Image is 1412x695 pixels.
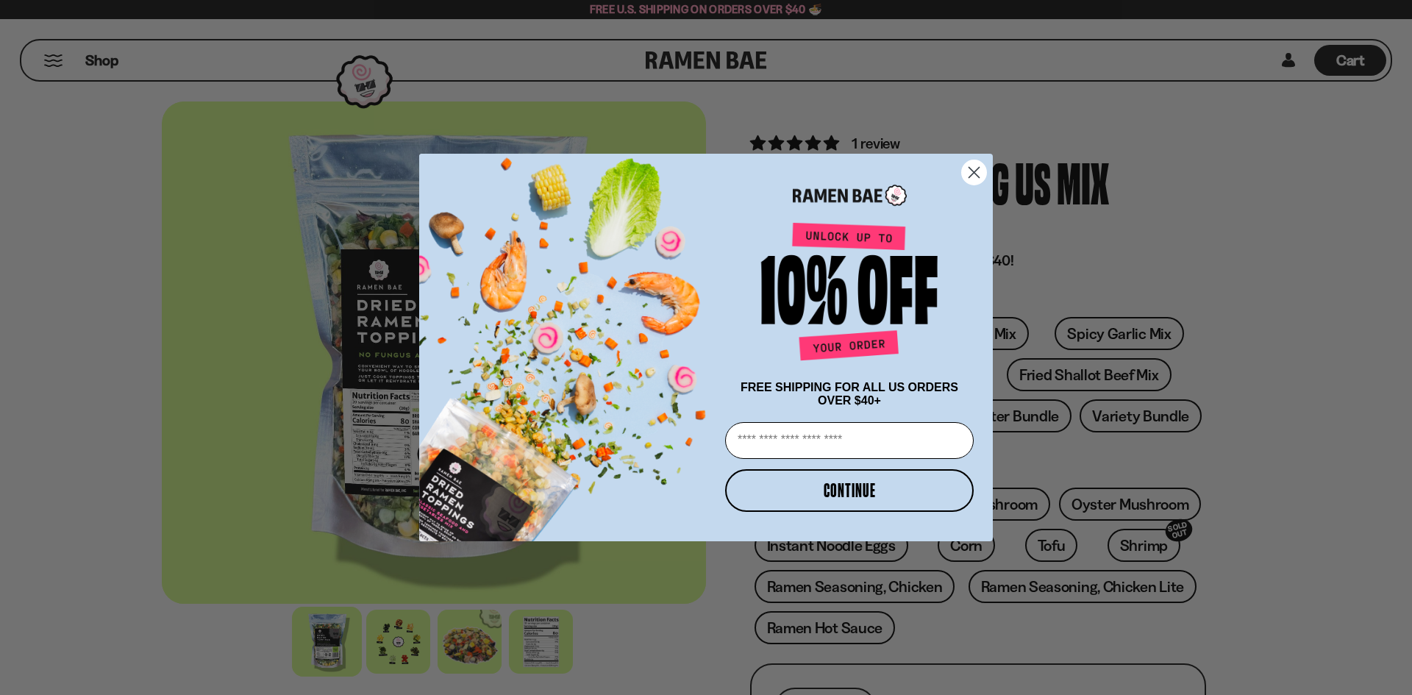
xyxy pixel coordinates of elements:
[793,183,907,207] img: Ramen Bae Logo
[725,469,974,512] button: CONTINUE
[419,141,719,541] img: ce7035ce-2e49-461c-ae4b-8ade7372f32c.png
[961,160,987,185] button: Close dialog
[741,381,958,407] span: FREE SHIPPING FOR ALL US ORDERS OVER $40+
[757,222,941,366] img: Unlock up to 10% off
